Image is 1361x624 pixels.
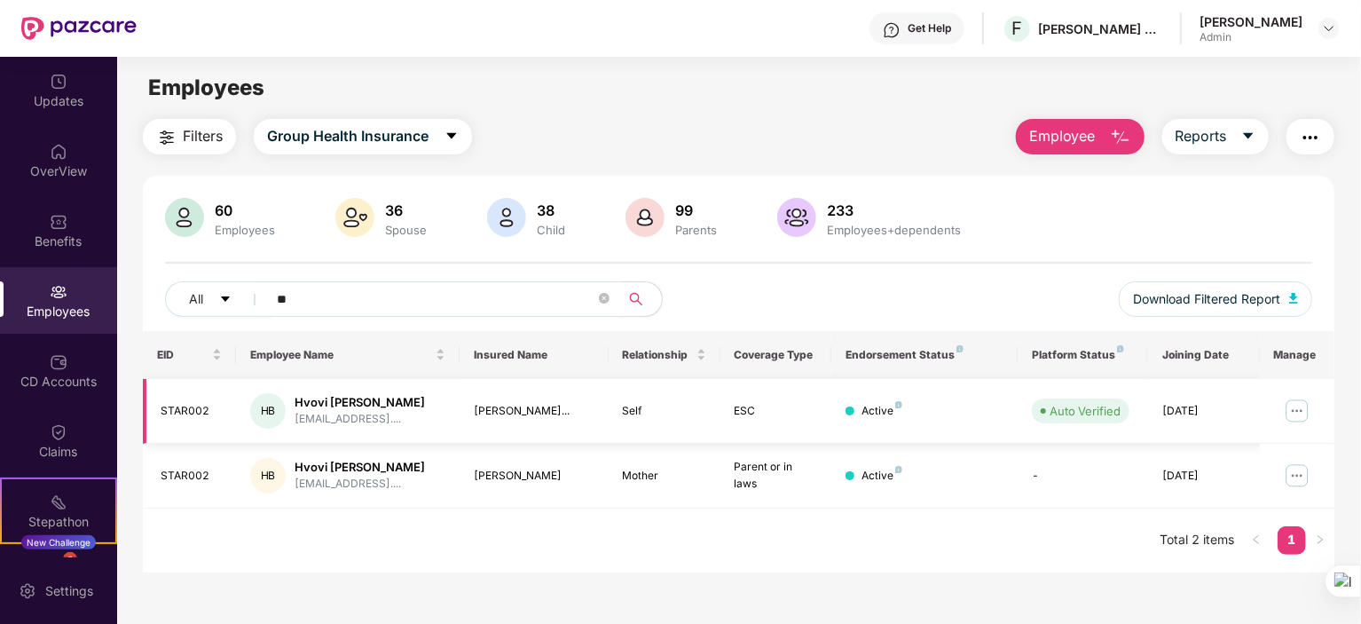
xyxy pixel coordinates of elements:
div: STAR002 [161,403,222,420]
div: [PERSON_NAME] CONSULTANTS PRIVATE LIMITED [1038,20,1162,37]
img: svg+xml;base64,PHN2ZyB4bWxucz0iaHR0cDovL3d3dy53My5vcmcvMjAwMC9zdmciIHhtbG5zOnhsaW5rPSJodHRwOi8vd3... [777,198,816,237]
div: Child [533,223,569,237]
button: Allcaret-down [165,281,273,317]
div: Settings [40,582,98,600]
img: svg+xml;base64,PHN2ZyBpZD0iRW1wbG95ZWVzIiB4bWxucz0iaHR0cDovL3d3dy53My5vcmcvMjAwMC9zdmciIHdpZHRoPS... [50,283,67,301]
img: svg+xml;base64,PHN2ZyB4bWxucz0iaHR0cDovL3d3dy53My5vcmcvMjAwMC9zdmciIHhtbG5zOnhsaW5rPSJodHRwOi8vd3... [487,198,526,237]
span: Employee Name [250,348,432,362]
div: [DATE] [1162,403,1246,420]
img: manageButton [1283,397,1311,425]
img: svg+xml;base64,PHN2ZyB4bWxucz0iaHR0cDovL3d3dy53My5vcmcvMjAwMC9zdmciIHdpZHRoPSIyMSIgaGVpZ2h0PSIyMC... [50,494,67,511]
li: 1 [1278,526,1306,555]
img: svg+xml;base64,PHN2ZyBpZD0iQmVuZWZpdHMiIHhtbG5zPSJodHRwOi8vd3d3LnczLm9yZy8yMDAwL3N2ZyIgd2lkdGg9Ij... [50,213,67,231]
img: svg+xml;base64,PHN2ZyB4bWxucz0iaHR0cDovL3d3dy53My5vcmcvMjAwMC9zdmciIHdpZHRoPSI4IiBoZWlnaHQ9IjgiIH... [956,345,964,352]
div: 3 [63,552,77,566]
div: 36 [382,201,430,219]
img: manageButton [1283,462,1311,490]
span: caret-down [1241,129,1255,145]
img: svg+xml;base64,PHN2ZyB4bWxucz0iaHR0cDovL3d3dy53My5vcmcvMjAwMC9zdmciIHhtbG5zOnhsaW5rPSJodHRwOi8vd3... [1110,127,1131,148]
button: Group Health Insurancecaret-down [254,119,472,154]
button: Reportscaret-down [1162,119,1269,154]
img: svg+xml;base64,PHN2ZyBpZD0iSGVscC0zMngzMiIgeG1sbnM9Imh0dHA6Ly93d3cudzMub3JnLzIwMDAvc3ZnIiB3aWR0aD... [883,21,901,39]
div: 60 [211,201,279,219]
span: Employees [148,75,264,100]
div: Admin [1200,30,1302,44]
div: [DATE] [1162,468,1246,485]
th: Employee Name [236,331,460,379]
div: New Challenge [21,535,96,549]
div: Platform Status [1032,348,1134,362]
span: Relationship [623,348,693,362]
span: All [189,289,203,309]
img: svg+xml;base64,PHN2ZyBpZD0iQ2xhaW0iIHhtbG5zPSJodHRwOi8vd3d3LnczLm9yZy8yMDAwL3N2ZyIgd2lkdGg9IjIwIi... [50,423,67,441]
div: [EMAIL_ADDRESS].... [295,411,425,428]
span: caret-down [444,129,459,145]
a: 1 [1278,526,1306,553]
img: svg+xml;base64,PHN2ZyB4bWxucz0iaHR0cDovL3d3dy53My5vcmcvMjAwMC9zdmciIHhtbG5zOnhsaW5rPSJodHRwOi8vd3... [335,198,374,237]
img: svg+xml;base64,PHN2ZyBpZD0iRHJvcGRvd24tMzJ4MzIiIHhtbG5zPSJodHRwOi8vd3d3LnczLm9yZy8yMDAwL3N2ZyIgd2... [1322,21,1336,36]
button: right [1306,526,1334,555]
div: [PERSON_NAME] [1200,13,1302,30]
div: 99 [672,201,720,219]
span: Employee [1029,125,1096,147]
img: svg+xml;base64,PHN2ZyBpZD0iQ0RfQWNjb3VudHMiIGRhdGEtbmFtZT0iQ0QgQWNjb3VudHMiIHhtbG5zPSJodHRwOi8vd3... [50,353,67,371]
div: Endorsement Status [846,348,1003,362]
th: Manage [1260,331,1334,379]
th: Coverage Type [720,331,832,379]
div: [PERSON_NAME]... [474,403,594,420]
img: svg+xml;base64,PHN2ZyBpZD0iSG9tZSIgeG1sbnM9Imh0dHA6Ly93d3cudzMub3JnLzIwMDAvc3ZnIiB3aWR0aD0iMjAiIG... [50,143,67,161]
span: left [1251,534,1262,545]
div: Spouse [382,223,430,237]
img: svg+xml;base64,PHN2ZyB4bWxucz0iaHR0cDovL3d3dy53My5vcmcvMjAwMC9zdmciIHhtbG5zOnhsaW5rPSJodHRwOi8vd3... [165,198,204,237]
div: Hvovi [PERSON_NAME] [295,394,425,411]
span: Filters [183,125,223,147]
span: F [1012,18,1023,39]
th: EID [143,331,236,379]
img: svg+xml;base64,PHN2ZyB4bWxucz0iaHR0cDovL3d3dy53My5vcmcvMjAwMC9zdmciIHdpZHRoPSI4IiBoZWlnaHQ9IjgiIH... [895,466,902,473]
div: STAR002 [161,468,222,485]
img: svg+xml;base64,PHN2ZyBpZD0iVXBkYXRlZCIgeG1sbnM9Imh0dHA6Ly93d3cudzMub3JnLzIwMDAvc3ZnIiB3aWR0aD0iMj... [50,73,67,91]
li: Total 2 items [1160,526,1235,555]
img: svg+xml;base64,PHN2ZyBpZD0iU2V0dGluZy0yMHgyMCIgeG1sbnM9Imh0dHA6Ly93d3cudzMub3JnLzIwMDAvc3ZnIiB3aW... [19,582,36,600]
td: - [1018,444,1148,509]
div: Employees [211,223,279,237]
div: Mother [623,468,706,485]
span: right [1315,534,1326,545]
button: search [618,281,663,317]
span: EID [157,348,208,362]
span: Reports [1176,125,1227,147]
span: caret-down [219,293,232,307]
div: Get Help [908,21,951,36]
button: Employee [1016,119,1145,154]
span: search [618,292,653,306]
img: svg+xml;base64,PHN2ZyB4bWxucz0iaHR0cDovL3d3dy53My5vcmcvMjAwMC9zdmciIHdpZHRoPSI4IiBoZWlnaHQ9IjgiIH... [1117,345,1124,352]
span: close-circle [599,293,610,304]
img: svg+xml;base64,PHN2ZyB4bWxucz0iaHR0cDovL3d3dy53My5vcmcvMjAwMC9zdmciIHdpZHRoPSIyNCIgaGVpZ2h0PSIyNC... [156,127,177,148]
div: Parents [672,223,720,237]
div: ESC [735,403,818,420]
div: 38 [533,201,569,219]
th: Joining Date [1148,331,1260,379]
img: New Pazcare Logo [21,17,137,40]
div: Stepathon [2,513,115,531]
img: svg+xml;base64,PHN2ZyB4bWxucz0iaHR0cDovL3d3dy53My5vcmcvMjAwMC9zdmciIHdpZHRoPSI4IiBoZWlnaHQ9IjgiIH... [895,401,902,408]
div: 233 [823,201,964,219]
div: [PERSON_NAME] [474,468,594,485]
div: Active [861,403,902,420]
button: Download Filtered Report [1119,281,1312,317]
div: Active [861,468,902,485]
li: Next Page [1306,526,1334,555]
span: Group Health Insurance [267,125,429,147]
li: Previous Page [1242,526,1271,555]
th: Insured Name [460,331,609,379]
div: Self [623,403,706,420]
button: Filters [143,119,236,154]
span: close-circle [599,291,610,308]
div: Hvovi [PERSON_NAME] [295,459,425,476]
button: left [1242,526,1271,555]
img: svg+xml;base64,PHN2ZyB4bWxucz0iaHR0cDovL3d3dy53My5vcmcvMjAwMC9zdmciIHhtbG5zOnhsaW5rPSJodHRwOi8vd3... [1289,293,1298,304]
div: Employees+dependents [823,223,964,237]
div: Auto Verified [1050,402,1121,420]
div: [EMAIL_ADDRESS].... [295,476,425,493]
div: HB [250,393,286,429]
